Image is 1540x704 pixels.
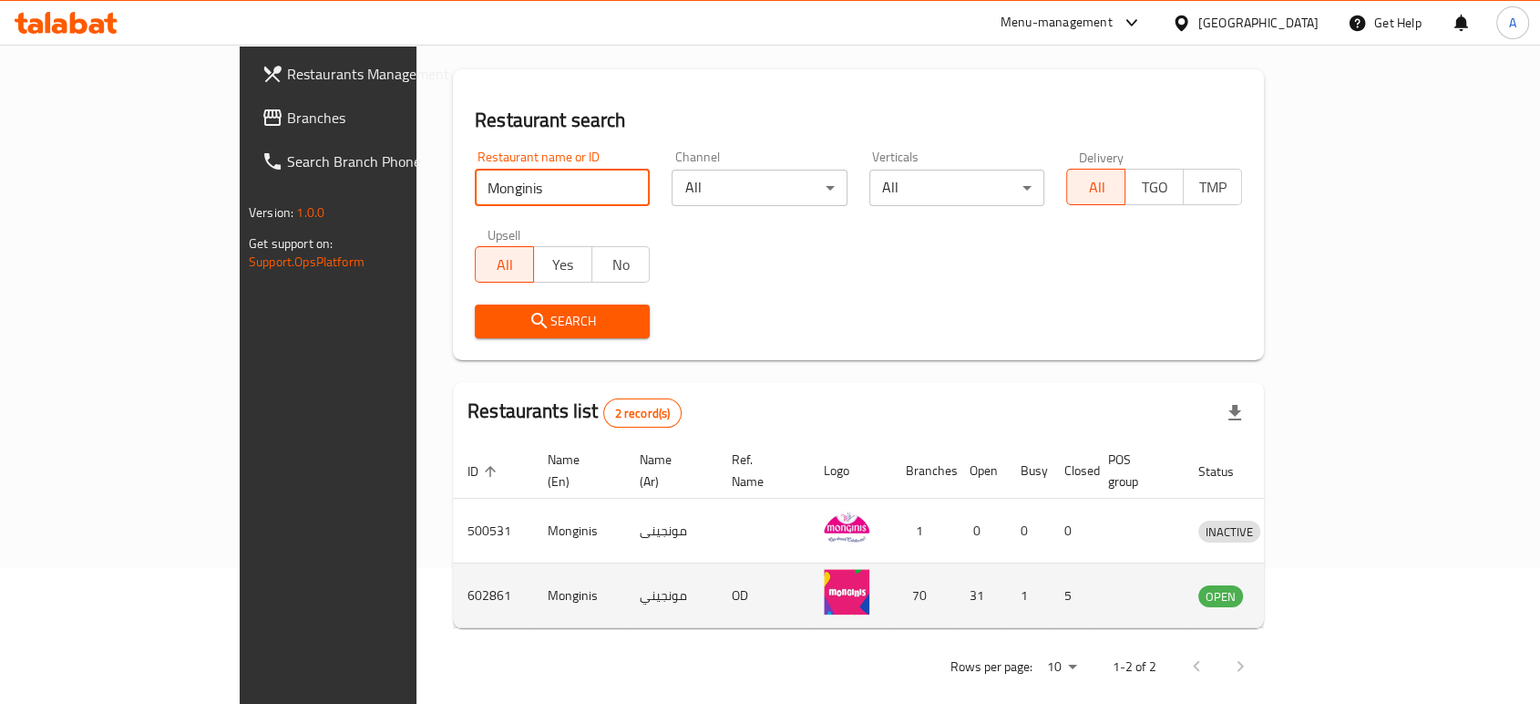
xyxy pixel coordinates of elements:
div: INACTIVE [1198,521,1260,543]
span: Get support on: [249,232,333,255]
p: Rows per page: [950,656,1032,678]
button: All [475,246,534,283]
td: مونجينى [625,499,717,564]
th: Logo [809,443,891,499]
div: [GEOGRAPHIC_DATA] [1198,13,1319,33]
td: مونجيني [625,564,717,628]
td: 0 [955,499,1006,564]
span: Search [489,310,635,333]
div: All [672,170,847,206]
td: Monginis [533,499,625,564]
a: Restaurants Management [247,52,497,96]
h2: Restaurants list [467,398,682,428]
span: Yes [541,252,585,278]
td: 1 [1006,564,1050,628]
img: Monginis [824,504,869,550]
span: Ref. Name [732,449,787,492]
h2: Restaurant search [475,107,1242,134]
span: Search Branch Phone [287,150,482,172]
div: Export file [1213,391,1257,435]
span: Version: [249,201,293,224]
span: ID [467,461,502,482]
button: TMP [1183,169,1242,205]
th: Busy [1006,443,1050,499]
div: Rows per page: [1040,654,1083,681]
button: TGO [1124,169,1184,205]
span: Name (Ar) [640,449,695,492]
th: Branches [891,443,955,499]
td: 1 [891,499,955,564]
button: No [591,246,651,283]
span: A [1509,13,1516,33]
button: Yes [533,246,592,283]
table: enhanced table [453,443,1345,628]
td: 0 [1006,499,1050,564]
a: Branches [247,96,497,140]
div: Menu-management [1001,12,1113,34]
span: Branches [287,107,482,129]
td: OD [717,564,809,628]
span: POS group [1108,449,1162,492]
span: OPEN [1198,586,1243,607]
div: Total records count [603,399,683,428]
td: 70 [891,564,955,628]
td: Monginis [533,564,625,628]
span: 2 record(s) [604,405,682,422]
span: All [483,252,527,278]
td: 31 [955,564,1006,628]
input: Search for restaurant name or ID.. [475,170,650,206]
span: TMP [1191,174,1235,201]
td: 5 [1050,564,1093,628]
span: Name (En) [548,449,603,492]
span: All [1074,174,1118,201]
span: INACTIVE [1198,522,1260,543]
span: 1.0.0 [296,201,324,224]
span: Restaurants Management [287,63,482,85]
span: TGO [1133,174,1176,201]
th: Open [955,443,1006,499]
button: Search [475,305,650,338]
label: Upsell [488,228,521,241]
td: 0 [1050,499,1093,564]
div: All [869,170,1044,206]
img: Monginis [824,569,869,615]
span: Status [1198,461,1258,482]
a: Search Branch Phone [247,140,497,183]
button: All [1066,169,1125,205]
a: Support.OpsPlatform [249,250,364,274]
span: No [600,252,643,278]
th: Closed [1050,443,1093,499]
label: Delivery [1079,150,1124,163]
p: 1-2 of 2 [1113,656,1156,678]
